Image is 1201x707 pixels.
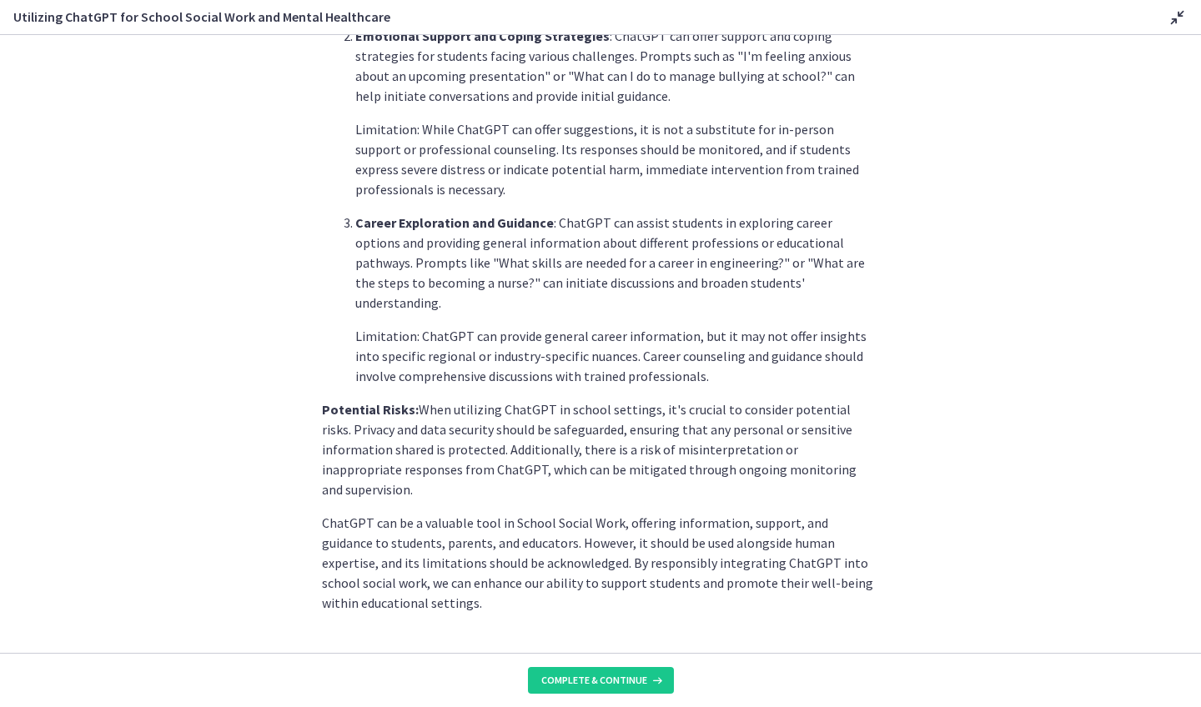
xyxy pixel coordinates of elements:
[322,399,879,499] p: When utilizing ChatGPT in school settings, it's crucial to consider potential risks. Privacy and ...
[541,674,647,687] span: Complete & continue
[355,213,879,313] p: : ChatGPT can assist students in exploring career options and providing general information about...
[355,26,879,106] p: : ChatGPT can offer support and coping strategies for students facing various challenges. Prompts...
[322,401,419,418] strong: Potential Risks:
[13,7,1141,27] h3: Utilizing ChatGPT for School Social Work and Mental Healthcare
[355,326,879,386] p: Limitation: ChatGPT can provide general career information, but it may not offer insights into sp...
[322,513,879,613] p: ChatGPT can be a valuable tool in School Social Work, offering information, support, and guidance...
[355,119,879,199] p: Limitation: While ChatGPT can offer suggestions, it is not a substitute for in-person support or ...
[355,28,610,44] strong: Emotional Support and Coping Strategies
[355,214,554,231] strong: Career Exploration and Guidance
[528,667,674,694] button: Complete & continue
